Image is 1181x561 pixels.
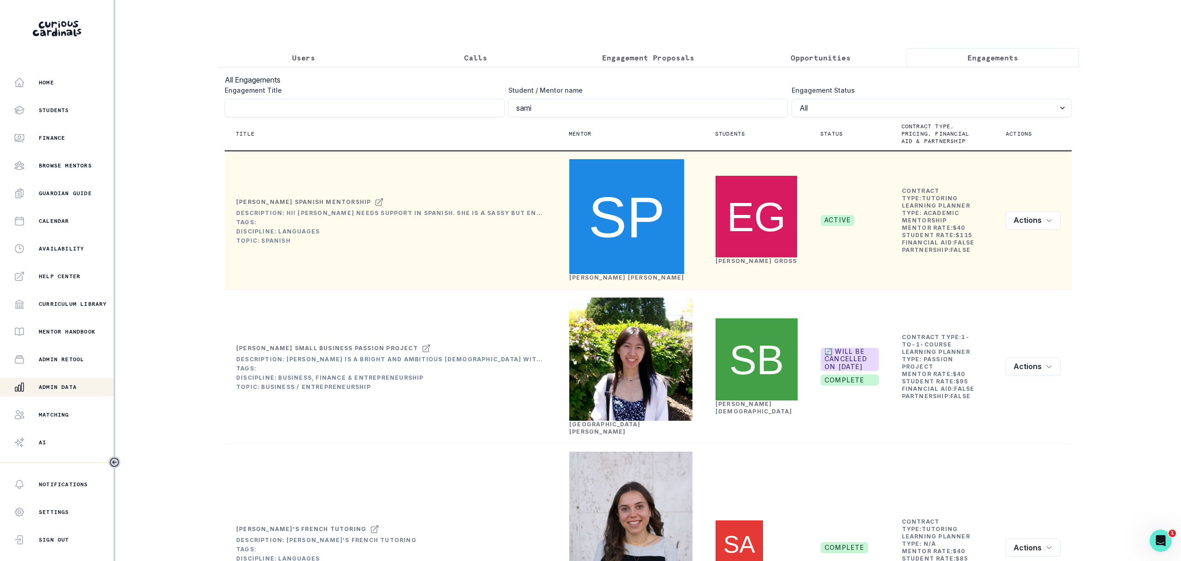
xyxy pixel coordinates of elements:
p: Actions [1006,130,1032,137]
p: Opportunities [791,52,851,63]
p: Engagements [967,52,1018,63]
p: AI [39,439,46,446]
p: Admin Retool [39,356,84,363]
label: Engagement Title [225,85,499,95]
button: row menu [1006,538,1061,557]
b: false [954,385,974,392]
p: Calendar [39,217,69,225]
p: Matching [39,411,69,418]
td: Contract Type: Learning Planner Type: Mentor Rate: Student Rate: Financial Aid: Partnership: [901,187,984,254]
a: [PERSON_NAME] [DEMOGRAPHIC_DATA] [716,400,793,415]
b: Passion Project [902,356,954,370]
a: [GEOGRAPHIC_DATA] [PERSON_NAME] [569,421,640,435]
p: Title [236,130,255,137]
div: Description: [PERSON_NAME] is a bright and ambitious [DEMOGRAPHIC_DATA] with a keen interest in b... [236,356,546,363]
button: Toggle sidebar [108,456,120,468]
p: Sign Out [39,536,69,543]
label: Student / Mentor name [508,85,783,95]
button: row menu [1006,211,1061,230]
p: Mentor [569,130,591,137]
p: Admin Data [39,383,77,391]
span: active [821,215,854,226]
p: Help Center [39,273,80,280]
b: tutoring [922,195,958,202]
p: Curriculum Library [39,300,107,308]
p: Browse Mentors [39,162,92,169]
span: 1 [1169,530,1176,537]
img: Curious Cardinals Logo [33,21,81,36]
span: 🔄 Will be cancelled on [DATE] [821,348,879,371]
span: complete [821,375,879,386]
b: $ 40 [953,370,966,377]
iframe: Intercom live chat [1150,530,1172,552]
p: Home [39,79,54,86]
b: 1-to-1-course [902,334,970,348]
p: Guardian Guide [39,190,92,197]
b: $ 40 [953,548,966,555]
div: [PERSON_NAME] Small Business Passion Project [236,345,418,352]
p: Availability [39,245,84,252]
b: false [954,239,974,246]
div: Discipline: Languages [236,228,546,235]
b: $ 40 [953,224,966,231]
p: Contract type, pricing, financial aid & partnership [901,123,972,145]
p: Calls [464,52,487,63]
p: Status [820,130,843,137]
b: N/A [924,540,936,547]
div: [PERSON_NAME]'s French Tutoring [236,525,366,533]
p: Finance [39,134,65,142]
a: [PERSON_NAME] [PERSON_NAME] [569,274,684,281]
div: Description: [PERSON_NAME]'s French Tutoring [236,537,417,544]
b: $ 95 [955,378,968,385]
p: Settings [39,508,69,516]
p: Mentor Handbook [39,328,95,335]
b: Academic Mentorship [902,209,960,224]
div: [PERSON_NAME] Spanish Mentorship [236,198,371,206]
div: Topic: Business / Entrepreneurship [236,383,546,391]
b: false [950,393,971,400]
label: Engagement Status [792,85,1066,95]
p: Students [715,130,746,137]
a: [PERSON_NAME] Gross [716,257,797,264]
div: Tags: [236,365,546,372]
div: Tags: [236,219,546,226]
p: Students [39,107,69,114]
b: $ 115 [955,232,972,239]
span: complete [821,542,868,553]
p: Users [292,52,315,63]
div: Description: Hi! [PERSON_NAME] needs support in Spanish. She is a sassy but enthusiastic student ... [236,209,546,217]
div: Tags: [236,546,417,553]
p: Notifications [39,481,88,488]
h3: All Engagements [225,74,1072,85]
button: row menu [1006,358,1061,376]
div: Discipline: Business, Finance & Entrepreneurship [236,374,546,382]
b: tutoring [922,525,958,532]
td: Contract Type: Learning Planner Type: Mentor Rate: Student Rate: Financial Aid: Partnership: [901,333,984,400]
div: Topic: Spanish [236,237,546,245]
p: Engagement Proposals [602,52,694,63]
b: false [950,246,971,253]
